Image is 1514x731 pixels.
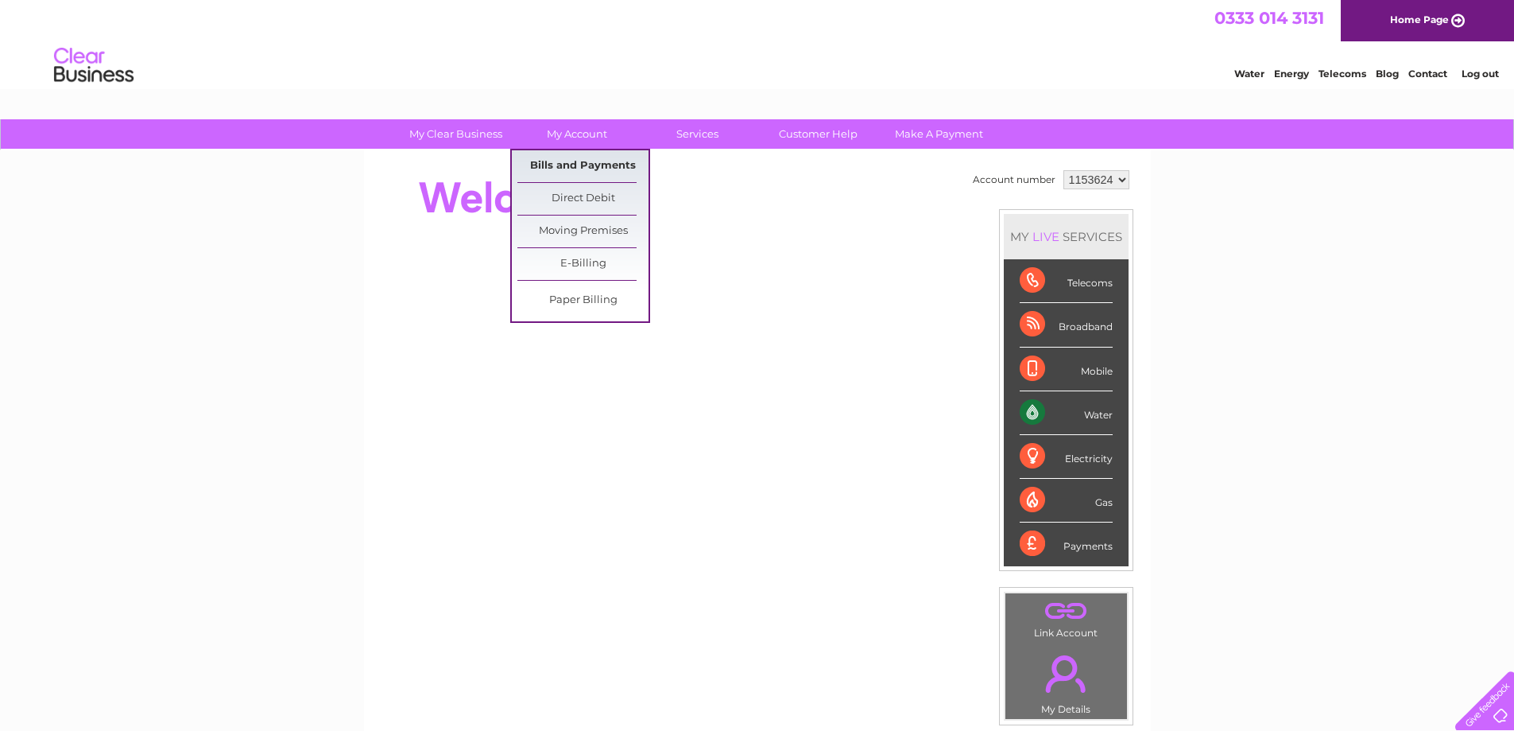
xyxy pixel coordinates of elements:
[1020,391,1113,435] div: Water
[511,119,642,149] a: My Account
[517,150,649,182] a: Bills and Payments
[969,166,1059,193] td: Account number
[1004,214,1129,259] div: MY SERVICES
[382,9,1133,77] div: Clear Business is a trading name of Verastar Limited (registered in [GEOGRAPHIC_DATA] No. 3667643...
[1005,642,1128,720] td: My Details
[1020,348,1113,391] div: Mobile
[1020,523,1113,566] div: Payments
[517,183,649,215] a: Direct Debit
[1009,646,1123,702] a: .
[1318,68,1366,80] a: Telecoms
[1020,479,1113,523] div: Gas
[390,119,521,149] a: My Clear Business
[1462,68,1499,80] a: Log out
[632,119,763,149] a: Services
[53,41,134,90] img: logo.png
[1214,8,1324,28] a: 0333 014 3131
[1274,68,1309,80] a: Energy
[1234,68,1264,80] a: Water
[1009,597,1123,625] a: .
[753,119,884,149] a: Customer Help
[1005,593,1128,643] td: Link Account
[1376,68,1399,80] a: Blog
[517,285,649,317] a: Paper Billing
[873,119,1005,149] a: Make A Payment
[1020,259,1113,303] div: Telecoms
[517,216,649,247] a: Moving Premises
[1020,303,1113,347] div: Broadband
[1020,435,1113,479] div: Electricity
[1408,68,1447,80] a: Contact
[517,248,649,280] a: E-Billing
[1029,229,1063,244] div: LIVE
